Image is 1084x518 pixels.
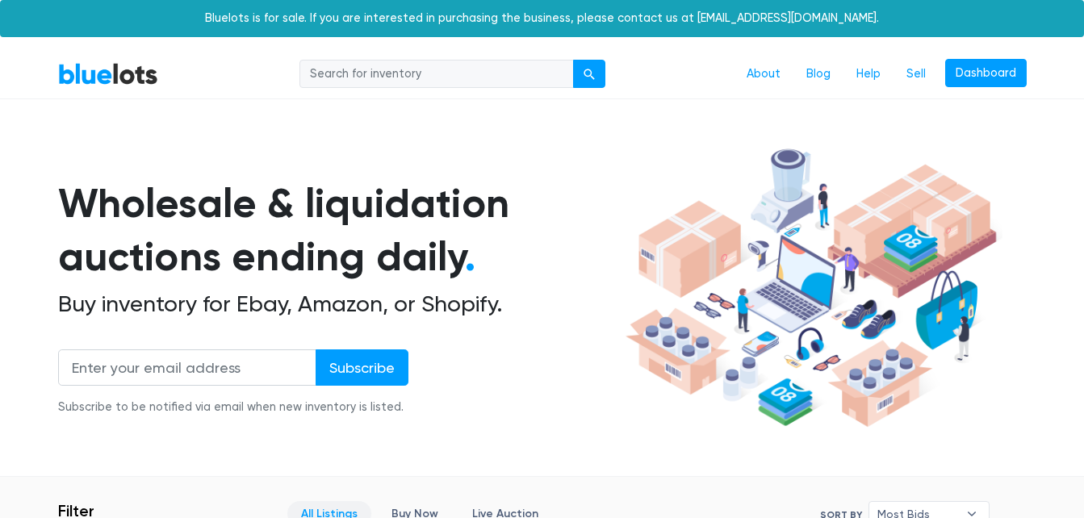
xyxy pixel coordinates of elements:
[58,62,158,86] a: BlueLots
[620,141,1002,435] img: hero-ee84e7d0318cb26816c560f6b4441b76977f77a177738b4e94f68c95b2b83dbb.png
[58,349,316,386] input: Enter your email address
[465,232,475,281] span: .
[734,59,793,90] a: About
[316,349,408,386] input: Subscribe
[58,290,620,318] h2: Buy inventory for Ebay, Amazon, or Shopify.
[894,59,939,90] a: Sell
[945,59,1027,88] a: Dashboard
[58,399,408,416] div: Subscribe to be notified via email when new inventory is listed.
[299,60,574,89] input: Search for inventory
[843,59,894,90] a: Help
[793,59,843,90] a: Blog
[58,177,620,284] h1: Wholesale & liquidation auctions ending daily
